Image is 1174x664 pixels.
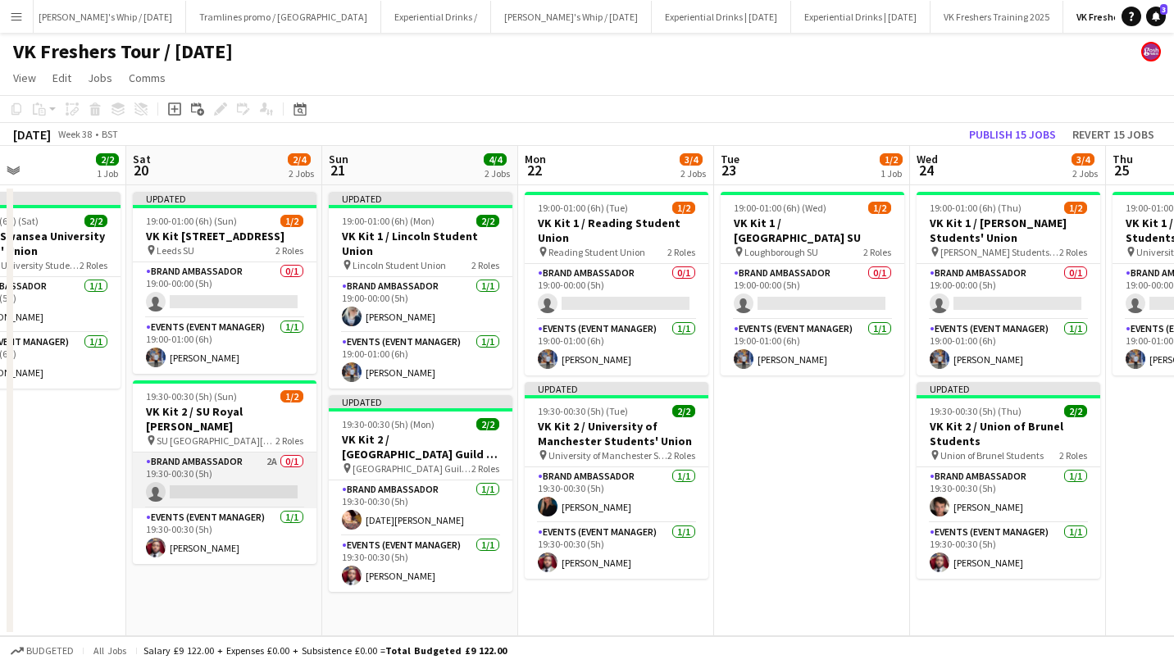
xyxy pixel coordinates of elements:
[931,1,1063,33] button: VK Freshers Training 2025
[672,202,695,214] span: 1/2
[1160,4,1167,15] span: 3
[522,161,546,180] span: 22
[133,192,316,374] app-job-card: Updated19:00-01:00 (6h) (Sun)1/2VK Kit [STREET_ADDRESS] Leeds SU2 RolesBrand Ambassador0/119:00-0...
[146,390,237,402] span: 19:30-00:30 (5h) (Sun)
[84,215,107,227] span: 2/2
[288,153,311,166] span: 2/4
[525,320,708,375] app-card-role: Events (Event Manager)1/119:00-01:00 (6h)[PERSON_NAME]
[525,152,546,166] span: Mon
[13,39,233,64] h1: VK Freshers Tour / [DATE]
[342,215,435,227] span: 19:00-01:00 (6h) (Mon)
[1110,161,1133,180] span: 25
[329,192,512,205] div: Updated
[26,645,74,657] span: Budgeted
[329,192,512,389] app-job-card: Updated19:00-01:00 (6h) (Mon)2/2VK Kit 1 / Lincoln Student Union Lincoln Student Union2 RolesBran...
[721,192,904,375] app-job-card: 19:00-01:00 (6h) (Wed)1/2VK Kit 1 / [GEOGRAPHIC_DATA] SU Loughborough SU2 RolesBrand Ambassador0/...
[863,246,891,258] span: 2 Roles
[917,320,1100,375] app-card-role: Events (Event Manager)1/119:00-01:00 (6h)[PERSON_NAME]
[133,262,316,318] app-card-role: Brand Ambassador0/119:00-00:00 (5h)
[721,216,904,245] h3: VK Kit 1 / [GEOGRAPHIC_DATA] SU
[667,246,695,258] span: 2 Roles
[667,449,695,462] span: 2 Roles
[525,467,708,523] app-card-role: Brand Ambassador1/119:30-00:30 (5h)[PERSON_NAME]
[97,167,118,180] div: 1 Job
[538,405,628,417] span: 19:30-00:30 (5h) (Tue)
[329,152,348,166] span: Sun
[157,244,194,257] span: Leeds SU
[275,434,303,447] span: 2 Roles
[280,215,303,227] span: 1/2
[54,128,95,140] span: Week 38
[133,380,316,564] app-job-card: 19:30-00:30 (5h) (Sun)1/2VK Kit 2 / SU Royal [PERSON_NAME] SU [GEOGRAPHIC_DATA][PERSON_NAME]2 Rol...
[133,318,316,374] app-card-role: Events (Event Manager)1/119:00-01:00 (6h)[PERSON_NAME]
[525,192,708,375] app-job-card: 19:00-01:00 (6h) (Tue)1/2VK Kit 1 / Reading Student Union Reading Student Union2 RolesBrand Ambas...
[52,70,71,85] span: Edit
[525,523,708,579] app-card-role: Events (Event Manager)1/119:30-00:30 (5h)[PERSON_NAME]
[721,264,904,320] app-card-role: Brand Ambassador0/119:00-00:00 (5h)
[718,161,739,180] span: 23
[491,1,652,33] button: [PERSON_NAME]'s Whip / [DATE]
[914,161,938,180] span: 24
[133,508,316,564] app-card-role: Events (Event Manager)1/119:30-00:30 (5h)[PERSON_NAME]
[122,67,172,89] a: Comms
[962,124,1063,145] button: Publish 15 jobs
[1072,153,1094,166] span: 3/4
[381,1,491,33] button: Experiential Drinks /
[146,215,237,227] span: 19:00-01:00 (6h) (Sun)
[329,277,512,333] app-card-role: Brand Ambassador1/119:00-00:00 (5h)[PERSON_NAME]
[940,449,1044,462] span: Union of Brunel Students
[90,644,130,657] span: All jobs
[917,382,1100,579] app-job-card: Updated19:30-00:30 (5h) (Thu)2/2VK Kit 2 / Union of Brunel Students Union of Brunel Students2 Rol...
[930,405,1022,417] span: 19:30-00:30 (5h) (Thu)
[548,449,667,462] span: University of Manchester Students' Union
[353,462,471,475] span: [GEOGRAPHIC_DATA] Guild of Students
[734,202,826,214] span: 19:00-01:00 (6h) (Wed)
[133,453,316,508] app-card-role: Brand Ambassador2A0/119:30-00:30 (5h)
[88,70,112,85] span: Jobs
[133,152,151,166] span: Sat
[940,246,1059,258] span: [PERSON_NAME] Students' Union
[880,153,903,166] span: 1/2
[525,264,708,320] app-card-role: Brand Ambassador0/119:00-00:00 (5h)
[680,167,706,180] div: 2 Jobs
[329,536,512,592] app-card-role: Events (Event Manager)1/119:30-00:30 (5h)[PERSON_NAME]
[476,215,499,227] span: 2/2
[329,432,512,462] h3: VK Kit 2 / [GEOGRAPHIC_DATA] Guild of Students
[329,480,512,536] app-card-role: Brand Ambassador1/119:30-00:30 (5h)[DATE][PERSON_NAME]
[525,419,708,448] h3: VK Kit 2 / University of Manchester Students' Union
[930,202,1022,214] span: 19:00-01:00 (6h) (Thu)
[471,462,499,475] span: 2 Roles
[917,264,1100,320] app-card-role: Brand Ambassador0/119:00-00:00 (5h)
[13,126,51,143] div: [DATE]
[133,192,316,205] div: Updated
[1059,246,1087,258] span: 2 Roles
[791,1,931,33] button: Experiential Drinks | [DATE]
[917,192,1100,375] app-job-card: 19:00-01:00 (6h) (Thu)1/2VK Kit 1 / [PERSON_NAME] Students' Union [PERSON_NAME] Students' Union2 ...
[289,167,314,180] div: 2 Jobs
[680,153,703,166] span: 3/4
[1146,7,1166,26] a: 3
[8,642,76,660] button: Budgeted
[1066,124,1161,145] button: Revert 15 jobs
[484,153,507,166] span: 4/4
[917,382,1100,395] div: Updated
[80,259,107,271] span: 2 Roles
[538,202,628,214] span: 19:00-01:00 (6h) (Tue)
[1113,152,1133,166] span: Thu
[525,382,708,395] div: Updated
[880,167,902,180] div: 1 Job
[1059,449,1087,462] span: 2 Roles
[485,167,510,180] div: 2 Jobs
[525,216,708,245] h3: VK Kit 1 / Reading Student Union
[342,418,435,430] span: 19:30-00:30 (5h) (Mon)
[672,405,695,417] span: 2/2
[476,418,499,430] span: 2/2
[917,152,938,166] span: Wed
[157,434,275,447] span: SU [GEOGRAPHIC_DATA][PERSON_NAME]
[744,246,818,258] span: Loughborough SU
[525,382,708,579] app-job-card: Updated19:30-00:30 (5h) (Tue)2/2VK Kit 2 / University of Manchester Students' Union University of...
